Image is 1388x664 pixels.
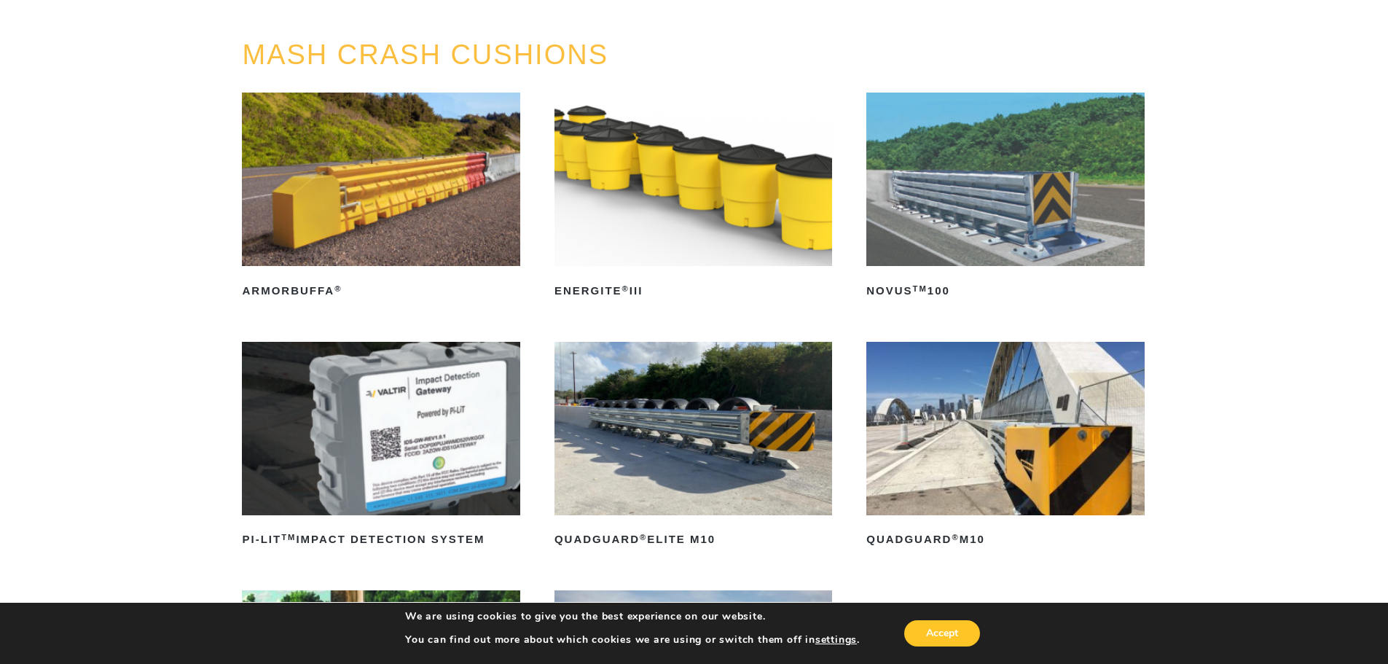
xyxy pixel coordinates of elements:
a: MASH CRASH CUSHIONS [242,39,608,70]
sup: ® [334,284,342,293]
sup: TM [913,284,928,293]
a: ArmorBuffa® [242,93,519,302]
button: Accept [904,620,980,647]
h2: ENERGITE III [554,279,832,302]
sup: ® [622,284,630,293]
h2: ArmorBuffa [242,279,519,302]
h2: QuadGuard M10 [866,528,1144,552]
a: QuadGuard®M10 [866,342,1144,552]
p: We are using cookies to give you the best experience on our website. [405,610,860,623]
p: You can find out more about which cookies we are using or switch them off in . [405,633,860,647]
h2: PI-LIT Impact Detection System [242,528,519,552]
h2: QuadGuard Elite M10 [554,528,832,552]
sup: ® [640,533,647,542]
sup: TM [281,533,296,542]
a: ENERGITE®III [554,93,832,302]
a: NOVUSTM100 [866,93,1144,302]
h2: NOVUS 100 [866,279,1144,302]
sup: ® [952,533,959,542]
a: PI-LITTMImpact Detection System [242,342,519,552]
button: settings [815,633,857,647]
a: QuadGuard®Elite M10 [554,342,832,552]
